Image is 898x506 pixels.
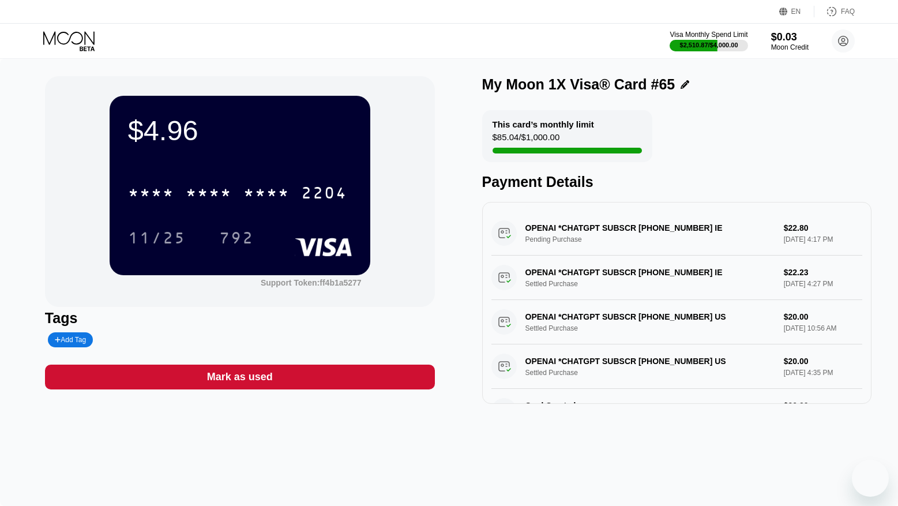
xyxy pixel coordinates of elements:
[45,310,435,327] div: Tags
[482,76,675,93] div: My Moon 1X Visa® Card #65
[128,230,186,249] div: 11/25
[771,31,809,43] div: $0.03
[119,223,194,252] div: 11/25
[771,43,809,51] div: Moon Credit
[301,185,347,204] div: 2204
[680,42,738,48] div: $2,510.87 / $4,000.00
[670,31,747,51] div: Visa Monthly Spend Limit$2,510.87/$4,000.00
[493,132,560,148] div: $85.04 / $1,000.00
[771,31,809,51] div: $0.03Moon Credit
[493,119,594,129] div: This card’s monthly limit
[128,114,352,147] div: $4.96
[55,336,86,344] div: Add Tag
[791,8,801,16] div: EN
[482,174,872,190] div: Payment Details
[852,460,889,497] iframe: Кнопка запуска окна обмена сообщениями
[219,230,254,249] div: 792
[670,31,747,39] div: Visa Monthly Spend Limit
[211,223,262,252] div: 792
[814,6,855,17] div: FAQ
[45,365,435,389] div: Mark as used
[48,332,93,347] div: Add Tag
[841,8,855,16] div: FAQ
[261,278,362,287] div: Support Token: ff4b1a5277
[261,278,362,287] div: Support Token:ff4b1a5277
[779,6,814,17] div: EN
[207,370,273,384] div: Mark as used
